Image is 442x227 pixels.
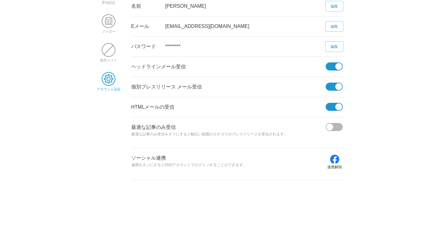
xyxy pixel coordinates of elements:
a: 編集 [325,1,343,11]
div: Eメール [131,16,165,36]
div: ソーシャル連携 [131,148,326,179]
a: フォロー [102,25,115,33]
p: 最適な記事のみ受信をオフにすると幅広い範囲のカテゴリのプレスリリースを受信されます。 [131,131,326,138]
div: パスワード [131,37,165,57]
a: アカウント設定 [97,83,121,91]
div: 最適な記事のみ受信 [131,117,326,148]
div: HTMLメールの受信 [131,97,326,117]
a: 除外リスト [100,54,117,62]
p: 連携解除 [327,164,342,170]
a: 編集 [325,21,343,32]
p: 連携をオンにするとSNSアカウントでログインすることができます。 [131,162,326,169]
div: ヘッドラインメール受信 [131,57,326,77]
div: [EMAIL_ADDRESS][DOMAIN_NAME] [165,16,326,36]
div: 個別プレスリリース メール受信 [131,77,326,97]
img: icon-facebook-blue [330,154,340,164]
a: 編集 [325,41,343,52]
